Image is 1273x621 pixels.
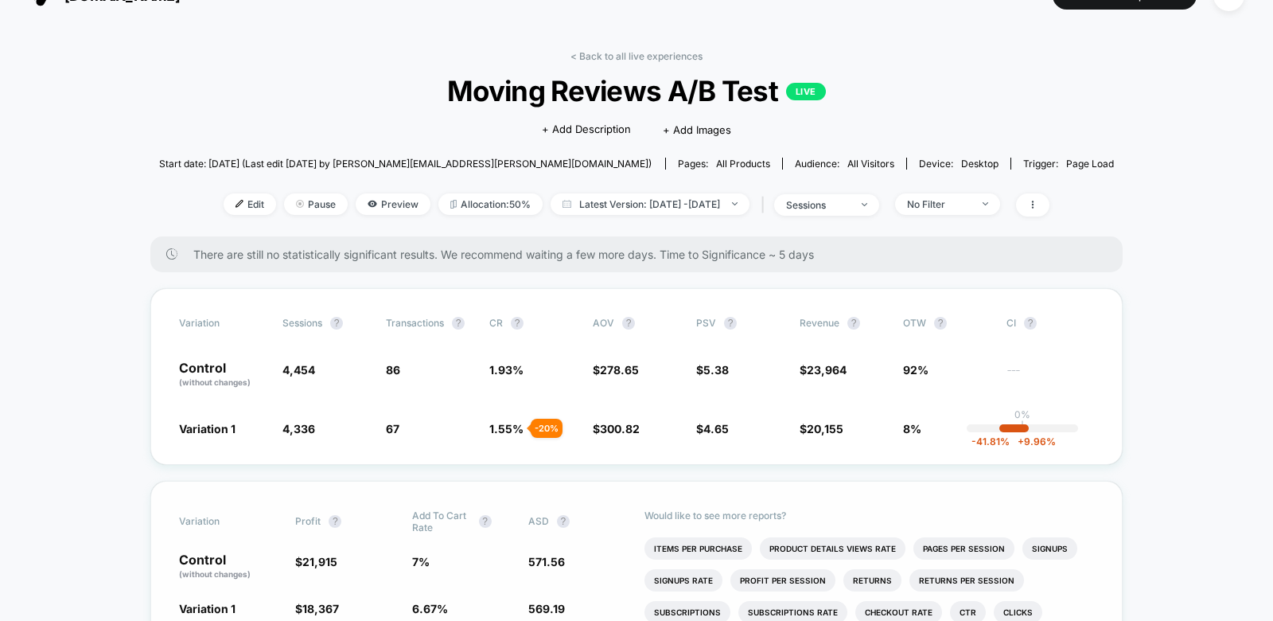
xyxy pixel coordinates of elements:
[284,193,348,215] span: Pause
[412,555,430,568] span: 7 %
[903,422,921,435] span: 8%
[696,422,729,435] span: $
[179,602,236,615] span: Variation 1
[236,200,243,208] img: edit
[732,202,738,205] img: end
[386,317,444,329] span: Transactions
[795,158,894,170] div: Audience:
[909,569,1024,592] li: Returns Per Session
[302,602,339,615] span: 18,367
[696,317,716,329] span: PSV
[1010,435,1056,447] span: 9.96 %
[489,422,524,435] span: 1.55 %
[716,158,770,170] span: all products
[489,317,503,329] span: CR
[296,200,304,208] img: end
[971,435,1010,447] span: -41.81 %
[528,602,565,615] span: 569.19
[450,200,457,209] img: rebalance
[179,510,267,533] span: Variation
[913,537,1014,560] li: Pages Per Session
[1006,317,1094,330] span: CI
[983,202,988,205] img: end
[563,200,571,208] img: calendar
[644,537,752,560] li: Items Per Purchase
[593,317,614,329] span: AOV
[847,158,894,170] span: All Visitors
[786,83,826,100] p: LIVE
[663,123,731,136] span: + Add Images
[329,515,341,528] button: ?
[412,602,448,615] span: 6.67 %
[724,317,737,330] button: ?
[1024,317,1037,330] button: ?
[282,317,322,329] span: Sessions
[179,377,251,387] span: (without changes)
[1066,158,1114,170] span: Page Load
[179,317,267,330] span: Variation
[179,569,251,579] span: (without changes)
[600,363,639,377] span: 278.65
[438,193,543,215] span: Allocation: 50%
[906,158,1010,170] span: Device:
[703,422,729,435] span: 4.65
[330,317,343,330] button: ?
[179,361,267,389] p: Control
[570,50,703,62] a: < Back to all live experiences
[557,515,570,528] button: ?
[412,510,471,533] span: Add To Cart Rate
[489,363,524,377] span: 1.93 %
[295,555,337,568] span: $
[1021,420,1024,432] p: |
[224,193,276,215] span: Edit
[1022,537,1077,560] li: Signups
[622,317,635,330] button: ?
[551,193,749,215] span: Latest Version: [DATE] - [DATE]
[282,363,315,377] span: 4,454
[593,422,640,435] span: $
[295,602,339,615] span: $
[903,317,991,330] span: OTW
[961,158,999,170] span: desktop
[800,363,847,377] span: $
[593,363,639,377] span: $
[528,555,565,568] span: 571.56
[452,317,465,330] button: ?
[800,317,839,329] span: Revenue
[1018,435,1024,447] span: +
[511,317,524,330] button: ?
[542,122,631,138] span: + Add Description
[934,317,947,330] button: ?
[903,363,928,377] span: 92%
[179,553,279,580] p: Control
[356,193,430,215] span: Preview
[807,422,843,435] span: 20,155
[479,515,492,528] button: ?
[843,569,901,592] li: Returns
[282,422,315,435] span: 4,336
[644,510,1094,521] p: Would like to see more reports?
[159,158,652,170] span: Start date: [DATE] (Last edit [DATE] by [PERSON_NAME][EMAIL_ADDRESS][PERSON_NAME][DOMAIN_NAME])
[193,248,1091,261] span: There are still no statistically significant results. We recommend waiting a few more days . Time...
[800,422,843,435] span: $
[644,569,722,592] li: Signups Rate
[847,317,860,330] button: ?
[528,515,549,527] span: ASD
[386,422,399,435] span: 67
[703,363,729,377] span: 5.38
[531,419,563,438] div: - 20 %
[600,422,640,435] span: 300.82
[386,363,400,377] span: 86
[696,363,729,377] span: $
[302,555,337,568] span: 21,915
[207,74,1066,107] span: Moving Reviews A/B Test
[1014,408,1030,420] p: 0%
[179,422,236,435] span: Variation 1
[807,363,847,377] span: 23,964
[760,537,905,560] li: Product Details Views Rate
[786,199,850,211] div: sessions
[907,198,971,210] div: No Filter
[1006,365,1094,389] span: ---
[757,193,774,217] span: |
[678,158,770,170] div: Pages:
